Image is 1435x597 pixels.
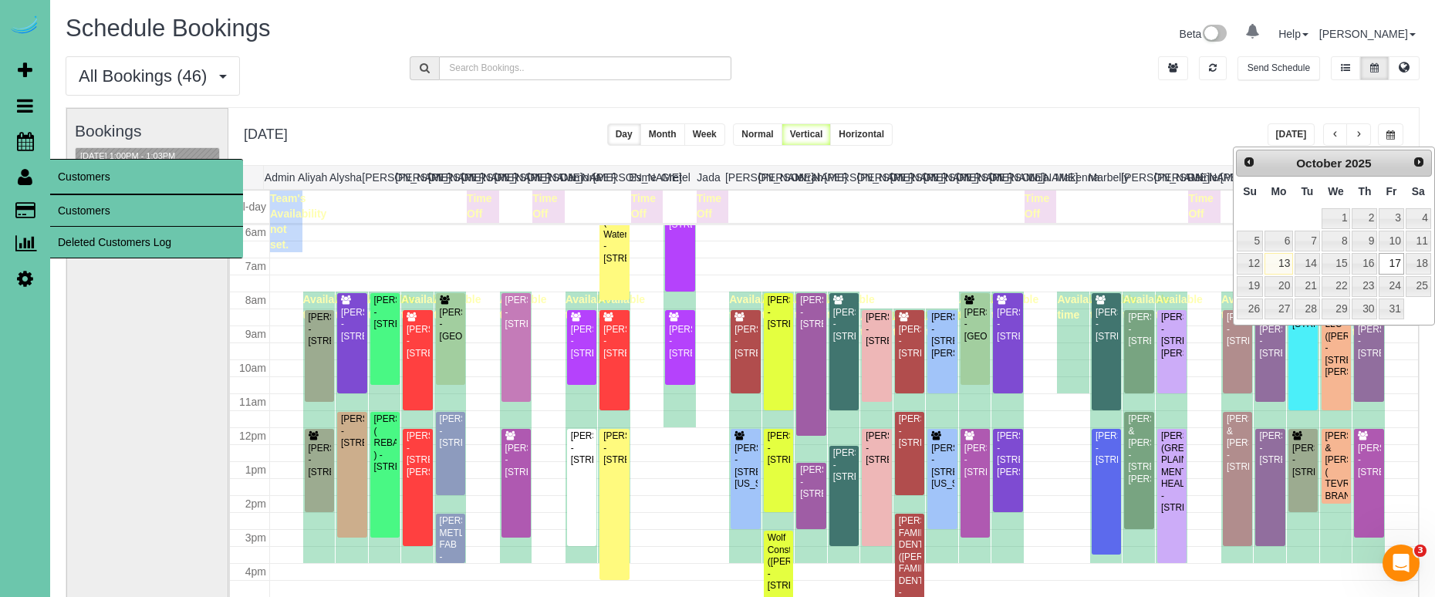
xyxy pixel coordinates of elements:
span: Tuesday [1301,185,1313,197]
div: [PERSON_NAME] - [STREET_ADDRESS] [799,295,822,330]
th: [PERSON_NAME] [527,166,560,189]
div: [PERSON_NAME] - [STREET_ADDRESS] [1095,430,1118,466]
a: 24 [1379,276,1403,297]
a: [PERSON_NAME] [1319,28,1416,40]
span: 8am [245,294,266,306]
span: Available time [729,293,776,321]
a: 19 [1237,276,1263,297]
span: 7am [245,260,266,272]
th: [PERSON_NAME] [890,166,923,189]
div: [PERSON_NAME] - [STREET_ADDRESS] [865,430,888,466]
span: Team's Availability not set. [270,192,326,251]
span: 4pm [245,565,266,578]
th: Jerrah [792,166,825,189]
div: [PERSON_NAME] (GREAT PLAINS MENTAL HEALTH) - [STREET_ADDRESS] [1160,430,1183,514]
div: [PERSON_NAME] - [STREET_ADDRESS] [439,413,462,449]
div: Wolf Construction ([PERSON_NAME]) - [STREET_ADDRESS] [767,532,790,592]
button: Week [684,123,725,146]
img: New interface [1201,25,1227,45]
a: 14 [1295,253,1319,274]
th: [PERSON_NAME] [362,166,395,189]
th: [PERSON_NAME] [923,166,957,189]
div: [PERSON_NAME] - [STREET_ADDRESS] [767,295,790,330]
div: [PERSON_NAME] - [STREET_ADDRESS] [964,443,987,478]
span: Available time [566,293,613,321]
span: Available time [434,293,481,321]
th: [PERSON_NAME] [725,166,758,189]
a: 9 [1352,231,1377,251]
div: [PERSON_NAME] - [STREET_ADDRESS] [308,312,331,347]
th: Jada [692,166,725,189]
div: [PERSON_NAME] - [STREET_ADDRESS] [1291,443,1315,478]
div: [PERSON_NAME] - [STREET_ADDRESS] [1357,324,1380,359]
div: [PERSON_NAME] - [STREET_ADDRESS] [996,307,1019,342]
div: [PERSON_NAME] - [STREET_ADDRESS][PERSON_NAME] [930,312,954,359]
div: [PERSON_NAME] - [STREET_ADDRESS] [898,413,921,449]
th: [PERSON_NAME] [593,166,626,189]
div: [PERSON_NAME] - [STREET_ADDRESS] [505,295,528,330]
a: 26 [1237,298,1263,319]
div: [PERSON_NAME] - [STREET_ADDRESS] [570,430,593,466]
th: [PERSON_NAME] [1221,166,1254,189]
div: [PERSON_NAME] - [STREET_ADDRESS] [668,324,691,359]
a: 15 [1322,253,1351,274]
th: Reinier [1187,166,1221,189]
span: Saturday [1412,185,1425,197]
span: Available time [926,310,973,338]
span: Available time [369,293,416,321]
a: 20 [1264,276,1293,297]
a: Deleted Customers Log [50,227,243,258]
span: Available time [828,293,875,321]
a: 2 [1352,208,1377,229]
div: [PERSON_NAME] - [STREET_ADDRESS] [832,447,856,483]
div: [PERSON_NAME] - [STREET_ADDRESS][US_STATE] [734,443,757,491]
span: Available time [1123,293,1170,321]
th: Gretel [659,166,692,189]
button: Normal [733,123,782,146]
span: Sunday [1243,185,1257,197]
span: Available time [336,293,383,321]
div: [PERSON_NAME] & [PERSON_NAME] - [STREET_ADDRESS][PERSON_NAME] [1127,413,1150,485]
iframe: Intercom live chat [1383,545,1420,582]
th: [PERSON_NAME] [461,166,495,189]
span: October [1296,157,1342,170]
div: [PERSON_NAME] - [STREET_ADDRESS] [308,443,331,478]
a: Next [1408,152,1430,174]
a: 28 [1295,298,1319,319]
span: Available time [762,293,809,321]
th: [PERSON_NAME] [1121,166,1154,189]
h2: [DATE] [244,123,288,143]
span: Available time [303,293,350,321]
a: 18 [1406,253,1431,274]
span: Prev [1243,156,1255,168]
span: Friday [1386,185,1397,197]
span: 1pm [245,464,266,476]
button: Send Schedule [1237,56,1320,80]
a: 1 [1322,208,1351,229]
a: Prev [1238,152,1260,174]
div: [PERSON_NAME] - [STREET_ADDRESS] [603,430,626,466]
div: [PERSON_NAME] - [STREET_ADDRESS][US_STATE] [930,443,954,491]
div: [PERSON_NAME] - [STREET_ADDRESS] [865,312,888,347]
div: [PERSON_NAME] - [STREET_ADDRESS] [767,430,790,466]
span: 2025 [1345,157,1371,170]
th: [PERSON_NAME] [494,166,527,189]
button: Horizontal [830,123,893,146]
span: 11am [239,396,266,408]
a: Help [1278,28,1308,40]
a: 6 [1264,231,1293,251]
img: Automaid Logo [9,15,40,37]
div: [PERSON_NAME] - [STREET_ADDRESS] [1357,443,1380,478]
th: Marbelly [1089,166,1122,189]
th: [PERSON_NAME] [395,166,428,189]
a: 17 [1379,253,1403,274]
th: Makenna [1055,166,1089,189]
span: Available time [991,293,1038,321]
div: [PERSON_NAME] - [STREET_ADDRESS][PERSON_NAME] [996,430,1019,478]
span: Wednesday [1328,185,1344,197]
span: Available time [860,310,907,338]
div: [PERSON_NAME] - [STREET_ADDRESS] [832,307,856,342]
div: [PERSON_NAME] - [STREET_ADDRESS] [1258,324,1281,359]
button: [DATE] [1268,123,1315,146]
